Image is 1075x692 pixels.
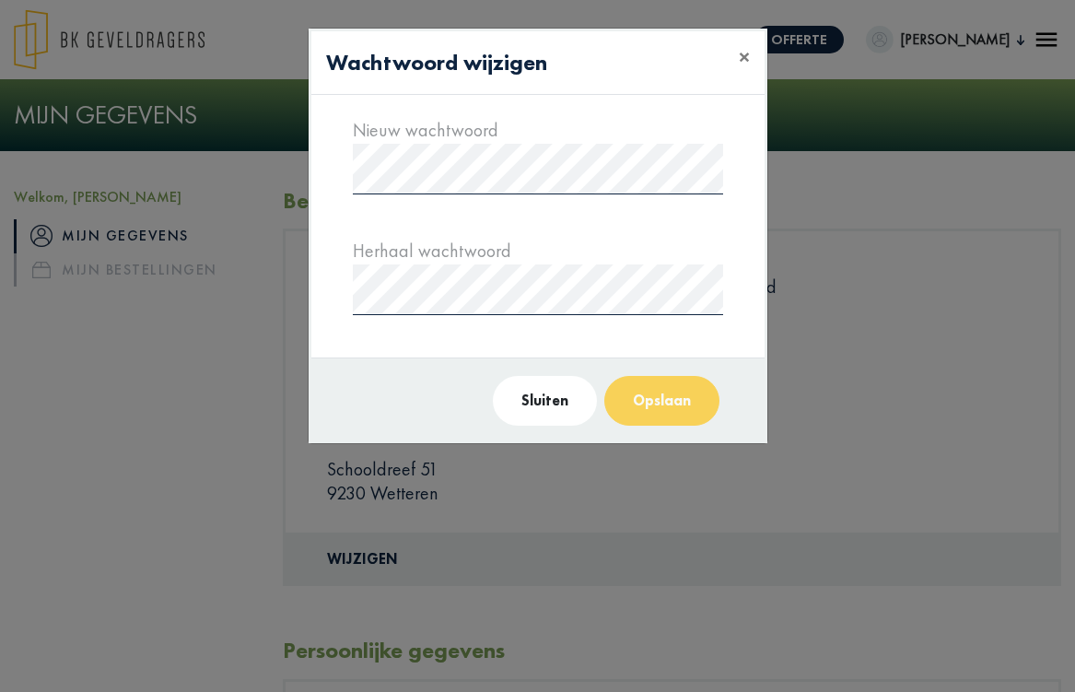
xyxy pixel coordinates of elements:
button: Close [724,31,765,83]
label: Nieuw wachtwoord [353,118,498,142]
label: Herhaal wachtwoord [353,239,511,263]
h4: Wachtwoord wijzigen [326,46,547,79]
button: Opslaan [604,376,719,426]
span: × [739,42,750,71]
button: Sluiten [493,376,597,426]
